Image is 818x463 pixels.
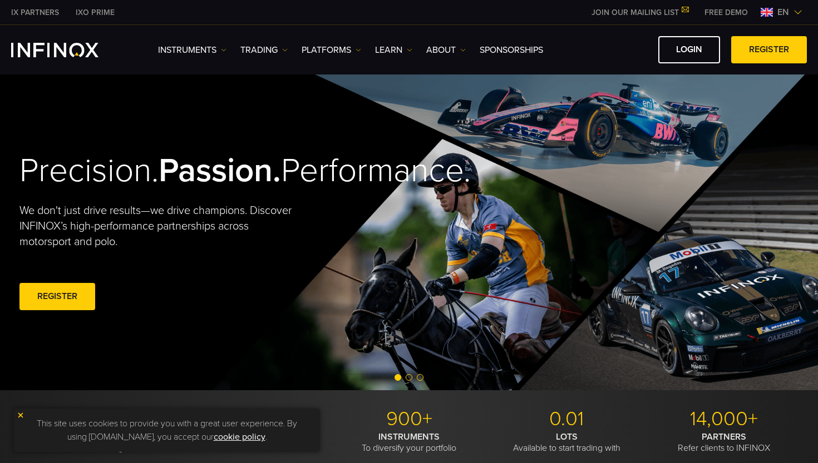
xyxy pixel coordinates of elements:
a: REGISTER [731,36,807,63]
a: INFINOX [3,7,67,18]
p: To diversify your portfolio [334,431,484,454]
a: ABOUT [426,43,466,57]
span: Go to slide 1 [395,374,401,381]
strong: LOTS [556,431,578,442]
a: Instruments [158,43,226,57]
strong: Passion. [159,151,281,191]
a: TRADING [240,43,288,57]
p: Available to start trading with [492,431,641,454]
img: yellow close icon [17,411,24,419]
a: SPONSORSHIPS [480,43,543,57]
span: Go to slide 3 [417,374,423,381]
a: REGISTER [19,283,95,310]
a: INFINOX Logo [11,43,125,57]
p: MT4/5 [19,407,169,431]
a: LOGIN [658,36,720,63]
a: Learn [375,43,412,57]
span: Go to slide 2 [406,374,412,381]
p: 0.01 [492,407,641,431]
a: cookie policy [214,431,265,442]
a: JOIN OUR MAILING LIST [583,8,696,17]
span: en [773,6,794,19]
a: PLATFORMS [302,43,361,57]
a: INFINOX MENU [696,7,756,18]
p: We don't just drive results—we drive champions. Discover INFINOX’s high-performance partnerships ... [19,203,300,250]
h2: Precision. Performance. [19,151,370,191]
p: 14,000+ [649,407,799,431]
p: This site uses cookies to provide you with a great user experience. By using [DOMAIN_NAME], you a... [19,414,314,446]
p: Up to 1:1000 [177,407,326,431]
strong: INSTRUMENTS [378,431,440,442]
a: INFINOX [67,7,123,18]
p: 900+ [334,407,484,431]
p: Refer clients to INFINOX [649,431,799,454]
strong: PARTNERS [702,431,746,442]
